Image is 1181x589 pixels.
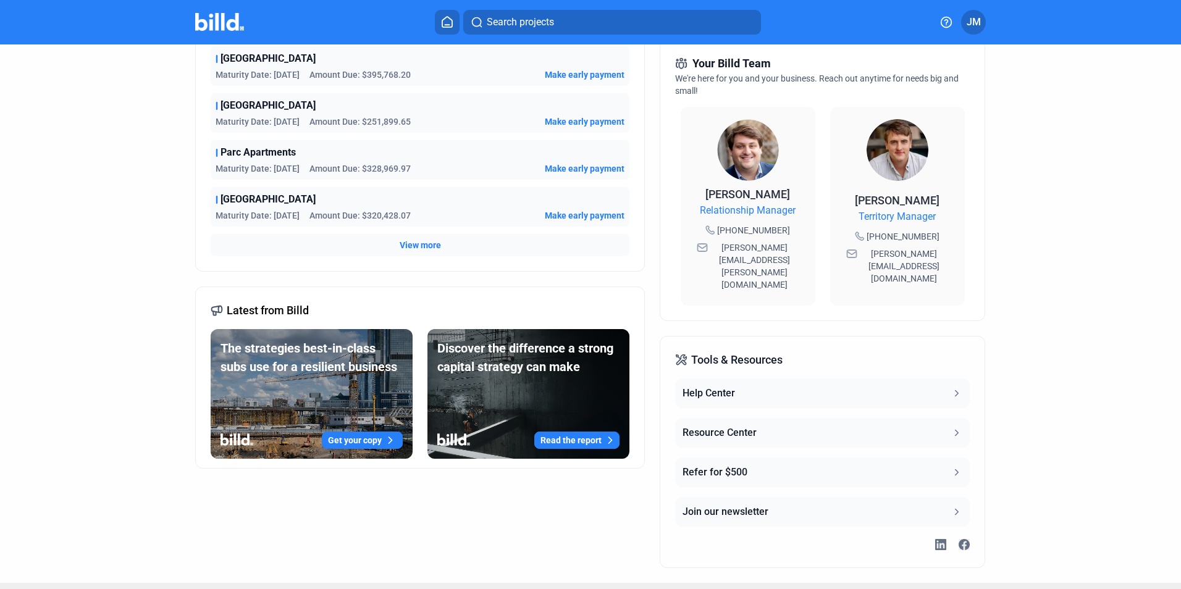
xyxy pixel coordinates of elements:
[309,115,411,128] span: Amount Due: $251,899.65
[221,192,316,207] span: [GEOGRAPHIC_DATA]
[860,248,949,285] span: [PERSON_NAME][EMAIL_ADDRESS][DOMAIN_NAME]
[437,339,620,376] div: Discover the difference a strong capital strategy can make
[683,504,768,519] div: Join our newsletter
[691,351,783,369] span: Tools & Resources
[961,10,986,35] button: JM
[221,145,296,160] span: Parc Apartments
[309,162,411,175] span: Amount Due: $328,969.97
[322,432,403,449] button: Get your copy
[692,55,771,72] span: Your Billd Team
[675,457,969,487] button: Refer for $500
[216,69,300,81] span: Maturity Date: [DATE]
[221,98,316,113] span: [GEOGRAPHIC_DATA]
[710,241,799,291] span: [PERSON_NAME][EMAIL_ADDRESS][PERSON_NAME][DOMAIN_NAME]
[534,432,620,449] button: Read the report
[717,119,779,181] img: Relationship Manager
[309,69,411,81] span: Amount Due: $395,768.20
[545,209,624,222] button: Make early payment
[216,115,300,128] span: Maturity Date: [DATE]
[700,203,796,218] span: Relationship Manager
[545,115,624,128] button: Make early payment
[675,73,959,96] span: We're here for you and your business. Reach out anytime for needs big and small!
[216,209,300,222] span: Maturity Date: [DATE]
[463,10,761,35] button: Search projects
[855,194,939,207] span: [PERSON_NAME]
[675,418,969,448] button: Resource Center
[717,224,790,236] span: [PHONE_NUMBER]
[683,465,747,480] div: Refer for $500
[487,15,554,30] span: Search projects
[859,209,936,224] span: Territory Manager
[967,15,981,30] span: JM
[545,69,624,81] button: Make early payment
[221,339,403,376] div: The strategies best-in-class subs use for a resilient business
[705,188,790,201] span: [PERSON_NAME]
[221,51,316,66] span: [GEOGRAPHIC_DATA]
[545,162,624,175] button: Make early payment
[683,386,735,401] div: Help Center
[683,425,757,440] div: Resource Center
[216,162,300,175] span: Maturity Date: [DATE]
[227,302,309,319] span: Latest from Billd
[400,239,441,251] button: View more
[195,13,244,31] img: Billd Company Logo
[675,497,969,527] button: Join our newsletter
[867,119,928,181] img: Territory Manager
[675,378,969,408] button: Help Center
[867,230,939,243] span: [PHONE_NUMBER]
[309,209,411,222] span: Amount Due: $320,428.07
